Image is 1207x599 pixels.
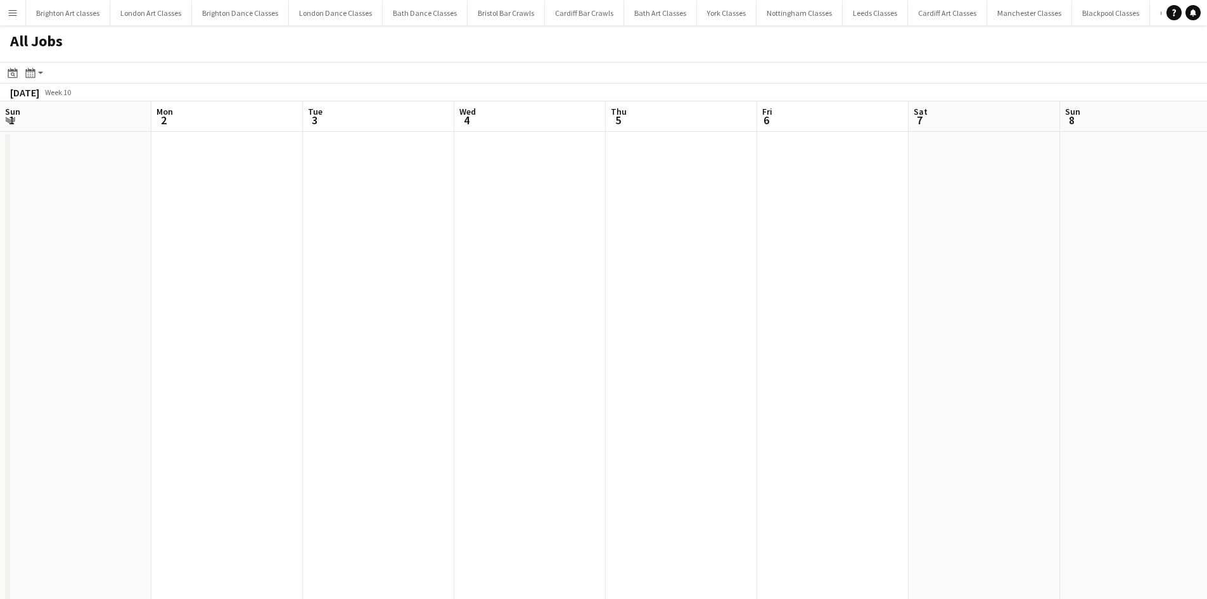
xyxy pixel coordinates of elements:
[383,1,468,25] button: Bath Dance Classes
[459,106,476,117] span: Wed
[192,1,289,25] button: Brighton Dance Classes
[697,1,757,25] button: York Classes
[908,1,987,25] button: Cardiff Art Classes
[545,1,624,25] button: Cardiff Bar Crawls
[1065,106,1080,117] span: Sun
[762,106,772,117] span: Fri
[912,113,928,127] span: 7
[3,113,20,127] span: 1
[1063,113,1080,127] span: 8
[289,1,383,25] button: London Dance Classes
[757,1,843,25] button: Nottingham Classes
[611,106,627,117] span: Thu
[308,106,323,117] span: Tue
[624,1,697,25] button: Bath Art Classes
[987,1,1072,25] button: Manchester Classes
[42,87,73,97] span: Week 10
[110,1,192,25] button: London Art Classes
[156,106,173,117] span: Mon
[468,1,545,25] button: Bristol Bar Crawls
[155,113,173,127] span: 2
[306,113,323,127] span: 3
[914,106,928,117] span: Sat
[1072,1,1150,25] button: Blackpool Classes
[843,1,908,25] button: Leeds Classes
[760,113,772,127] span: 6
[457,113,476,127] span: 4
[609,113,627,127] span: 5
[26,1,110,25] button: Brighton Art classes
[10,86,39,99] div: [DATE]
[5,106,20,117] span: Sun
